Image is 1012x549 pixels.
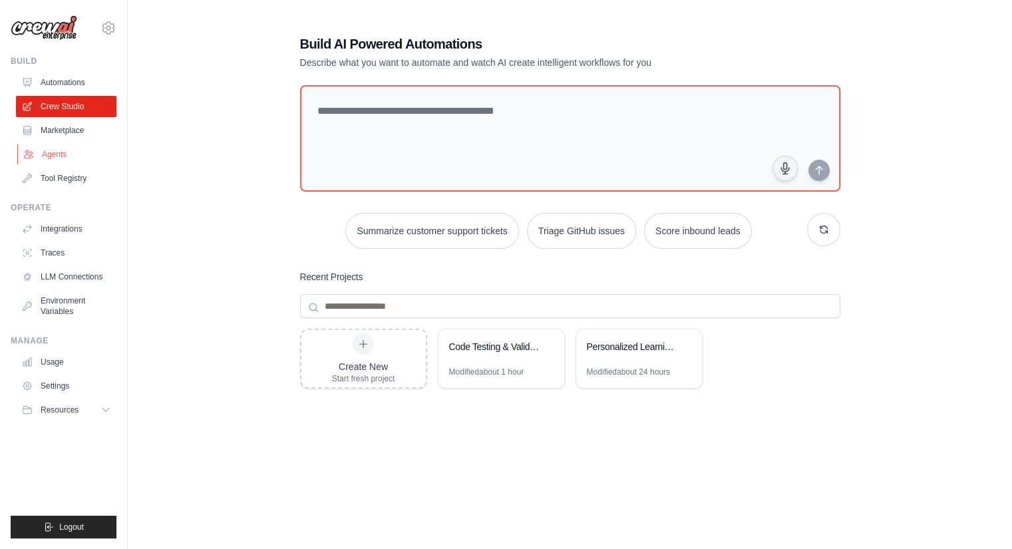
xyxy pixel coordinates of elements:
div: Personalized Learning Management System [587,340,678,353]
div: Build [11,56,116,67]
a: Crew Studio [16,96,116,117]
button: Get new suggestions [807,213,840,246]
div: Manage [11,335,116,346]
button: Summarize customer support tickets [345,213,518,249]
button: Resources [16,399,116,421]
a: Integrations [16,218,116,240]
a: Settings [16,375,116,397]
span: Resources [41,405,79,415]
a: LLM Connections [16,266,116,287]
button: Click to speak your automation idea [772,156,798,181]
a: Usage [16,351,116,373]
h1: Build AI Powered Automations [300,35,747,53]
a: Tool Registry [16,168,116,189]
div: Modified about 1 hour [449,367,524,377]
button: Score inbound leads [644,213,752,249]
div: Modified about 24 hours [587,367,670,377]
button: Triage GitHub issues [527,213,636,249]
div: Operate [11,202,116,213]
div: Create New [332,360,395,373]
div: Start fresh project [332,373,395,384]
iframe: Chat Widget [945,485,1012,549]
a: Automations [16,72,116,93]
a: Agents [17,144,118,165]
img: Logo [11,15,77,41]
div: Code Testing & Validation Suite [449,340,540,353]
a: Marketplace [16,120,116,141]
span: Logout [59,522,84,532]
p: Describe what you want to automate and watch AI create intelligent workflows for you [300,56,747,69]
h3: Recent Projects [300,270,363,283]
button: Logout [11,516,116,538]
a: Traces [16,242,116,264]
a: Environment Variables [16,290,116,322]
